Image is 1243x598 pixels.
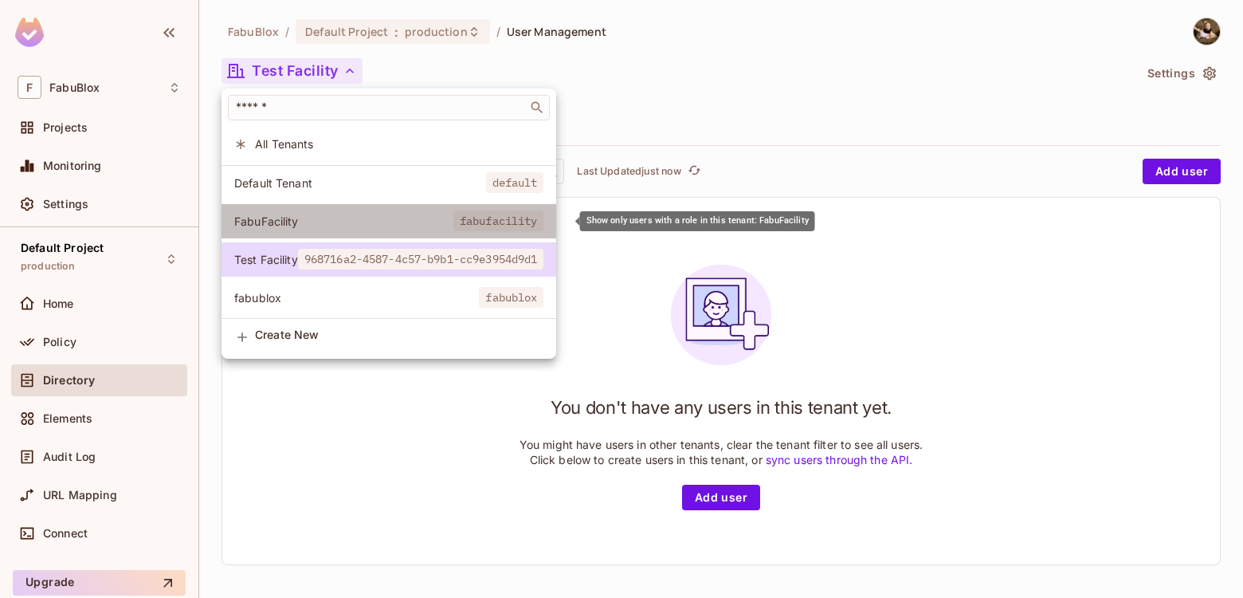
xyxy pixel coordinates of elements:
[255,136,543,151] span: All Tenants
[222,281,556,315] div: Show only users with a role in this tenant: fabublox
[234,252,298,267] span: Test Facility
[298,249,544,269] span: 968716a2-4587-4c57-b9b1-cc9e3954d9d1
[234,214,453,229] span: FabuFacility
[479,287,543,308] span: fabublox
[453,210,544,231] span: fabufacility
[580,211,815,231] div: Show only users with a role in this tenant: FabuFacility
[222,166,556,200] div: Show only users with a role in this tenant: Default Tenant
[234,290,479,305] span: fabublox
[234,175,486,191] span: Default Tenant
[255,329,543,341] span: Create New
[222,204,556,238] div: Show only users with a role in this tenant: FabuFacility
[222,242,556,277] div: Show only users with a role in this tenant: Test Facility
[486,172,544,193] span: default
